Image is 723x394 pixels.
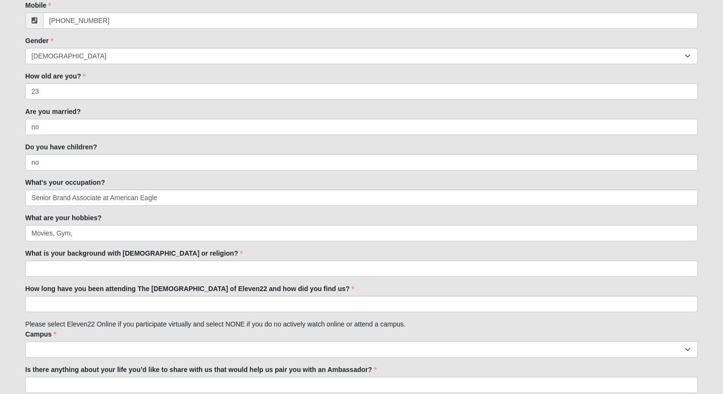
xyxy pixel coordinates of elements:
[25,107,81,116] label: Are you married?
[25,178,105,187] label: What's your occupation?
[25,284,355,293] label: How long have you been attending The [DEMOGRAPHIC_DATA] of Eleven22 and how did you find us?
[25,248,243,258] label: What is your background with [DEMOGRAPHIC_DATA] or religion?
[25,365,377,374] label: Is there anything about your life you’d like to share with us that would help us pair you with an...
[25,36,54,45] label: Gender
[25,142,97,152] label: Do you have children?
[25,71,86,81] label: How old are you?
[25,213,101,223] label: What are your hobbies?
[25,0,51,10] label: Mobile
[25,329,56,339] label: Campus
